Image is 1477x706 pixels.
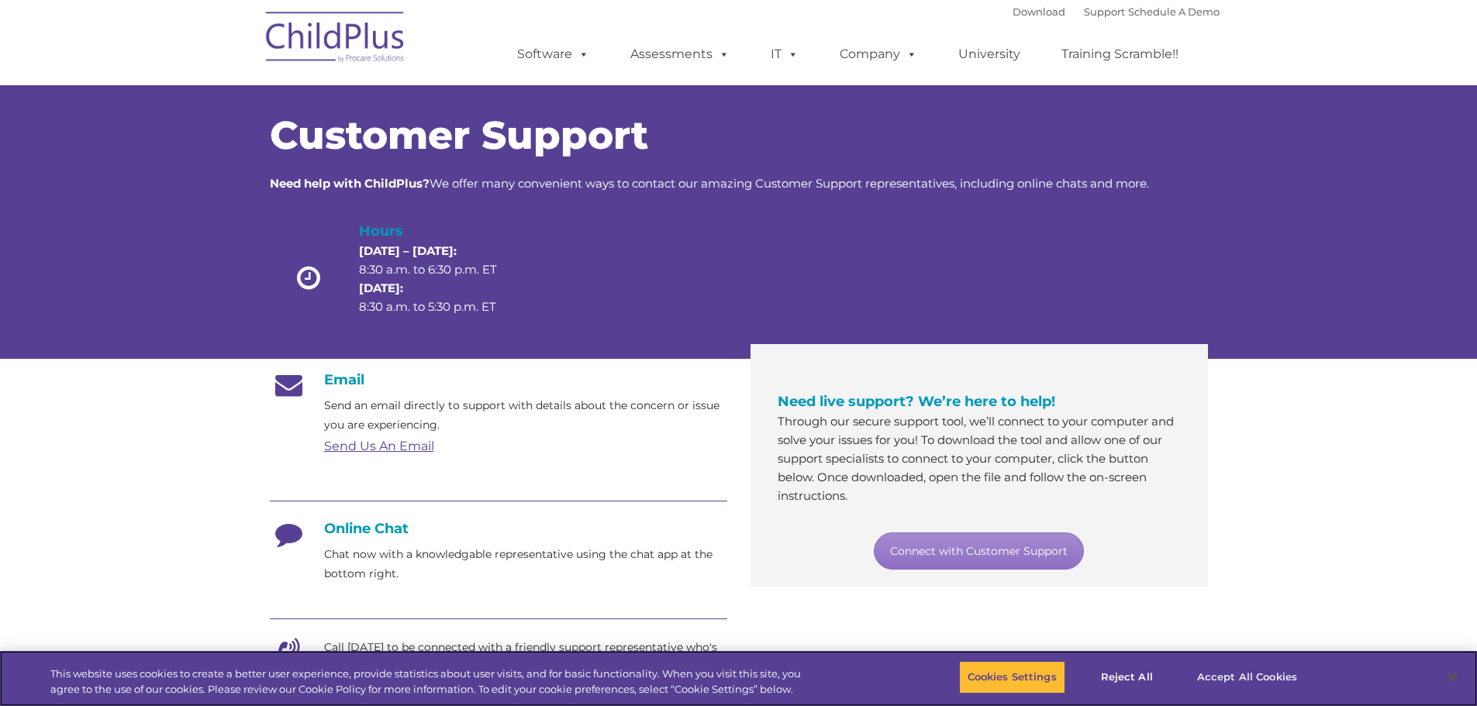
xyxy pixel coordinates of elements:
span: Customer Support [270,112,648,159]
a: Assessments [615,39,745,70]
h4: Email [270,371,727,388]
a: Software [502,39,605,70]
a: Company [824,39,933,70]
p: Through our secure support tool, we’ll connect to your computer and solve your issues for you! To... [778,412,1181,505]
p: Call [DATE] to be connected with a friendly support representative who's eager to help. [324,638,727,677]
a: Send Us An Email [324,439,434,453]
span: Need live support? We’re here to help! [778,393,1055,410]
strong: [DATE] – [DATE]: [359,243,457,258]
button: Reject All [1078,661,1175,694]
a: IT [755,39,814,70]
a: Connect with Customer Support [874,532,1084,570]
h4: Hours [359,220,523,242]
strong: [DATE]: [359,281,403,295]
span: We offer many convenient ways to contact our amazing Customer Support representatives, including ... [270,176,1149,191]
a: University [943,39,1036,70]
img: ChildPlus by Procare Solutions [258,1,413,78]
p: 8:30 a.m. to 6:30 p.m. ET 8:30 a.m. to 5:30 p.m. ET [359,242,523,316]
div: This website uses cookies to create a better user experience, provide statistics about user visit... [50,666,813,697]
a: Support [1084,5,1125,18]
a: Schedule A Demo [1128,5,1220,18]
strong: Need help with ChildPlus? [270,176,430,191]
a: Download [1013,5,1065,18]
p: Chat now with a knowledgable representative using the chat app at the bottom right. [324,545,727,584]
p: Send an email directly to support with details about the concern or issue you are experiencing. [324,396,727,435]
button: Close [1435,660,1469,694]
font: | [1013,5,1220,18]
a: Training Scramble!! [1046,39,1194,70]
button: Cookies Settings [959,661,1065,694]
button: Accept All Cookies [1189,661,1306,694]
h4: Online Chat [270,520,727,537]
